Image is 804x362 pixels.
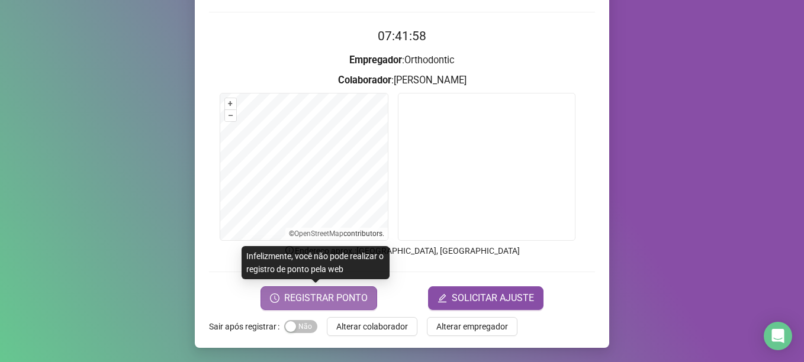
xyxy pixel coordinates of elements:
span: edit [438,293,447,303]
button: editSOLICITAR AJUSTE [428,286,543,310]
button: REGISTRAR PONTO [261,286,377,310]
a: OpenStreetMap [294,230,343,238]
h3: : [PERSON_NAME] [209,73,595,88]
li: © contributors. [289,230,384,238]
span: Alterar colaborador [336,320,408,333]
strong: Empregador [349,54,402,66]
span: SOLICITAR AJUSTE [452,291,534,305]
div: Open Intercom Messenger [764,322,792,350]
strong: Colaborador [338,75,391,86]
button: + [225,98,236,109]
span: clock-circle [270,293,279,303]
time: 07:41:58 [378,29,426,43]
button: Alterar colaborador [327,317,417,336]
span: Alterar empregador [436,320,508,333]
label: Sair após registrar [209,317,284,336]
div: Infelizmente, você não pode realizar o registro de ponto pela web [242,246,390,279]
button: – [225,110,236,121]
p: Endereço aprox. : [GEOGRAPHIC_DATA], [GEOGRAPHIC_DATA] [209,244,595,257]
span: REGISTRAR PONTO [284,291,368,305]
h3: : Orthodontic [209,53,595,68]
span: info-circle [284,245,295,256]
button: Alterar empregador [427,317,517,336]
